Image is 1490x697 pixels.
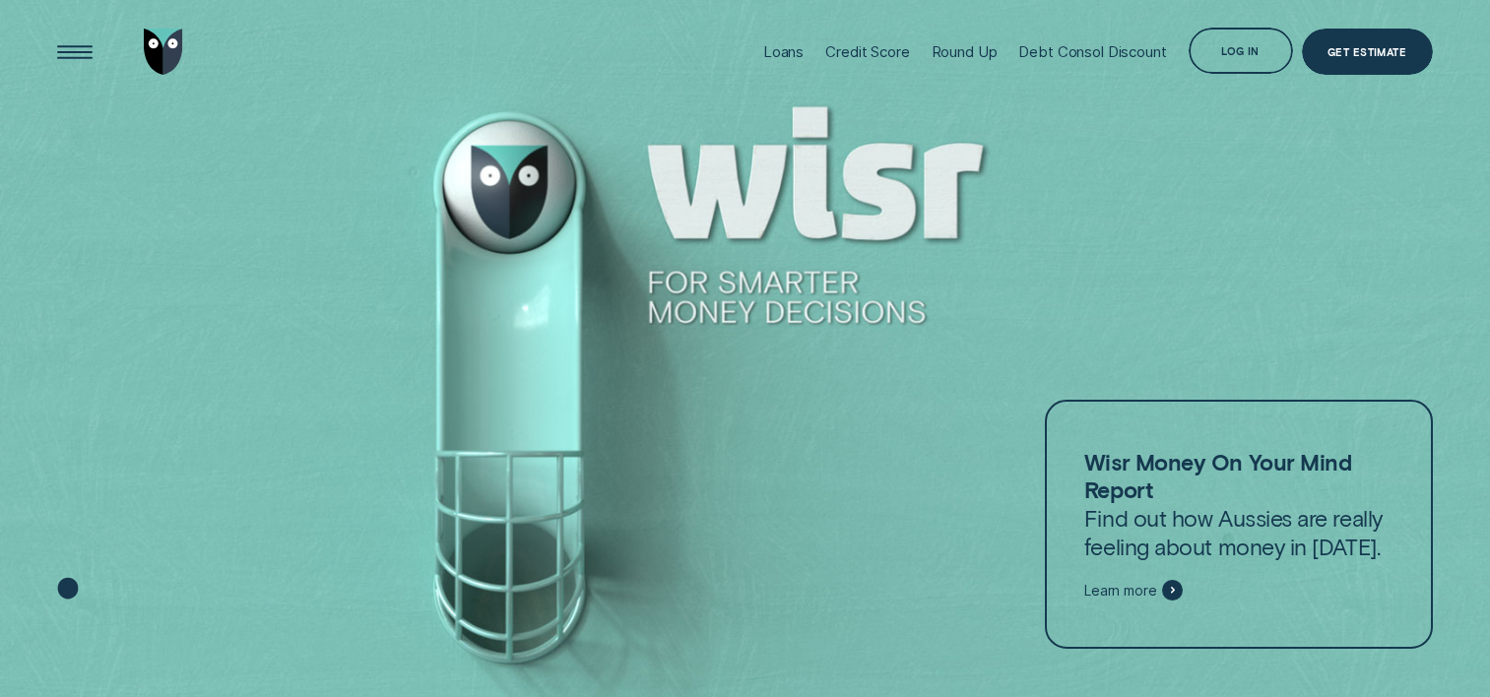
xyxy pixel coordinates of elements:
div: Debt Consol Discount [1018,42,1166,61]
div: Round Up [932,42,998,61]
div: Loans [763,42,804,61]
div: Credit Score [825,42,909,61]
a: Wisr Money On Your Mind ReportFind out how Aussies are really feeling about money in [DATE].Learn... [1045,400,1432,649]
p: Find out how Aussies are really feeling about money in [DATE]. [1084,448,1393,561]
span: Learn more [1084,582,1157,600]
strong: Wisr Money On Your Mind Report [1084,448,1351,504]
a: Get Estimate [1302,29,1433,76]
img: Wisr [144,29,183,76]
button: Log in [1189,28,1293,75]
button: Open Menu [51,29,98,76]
